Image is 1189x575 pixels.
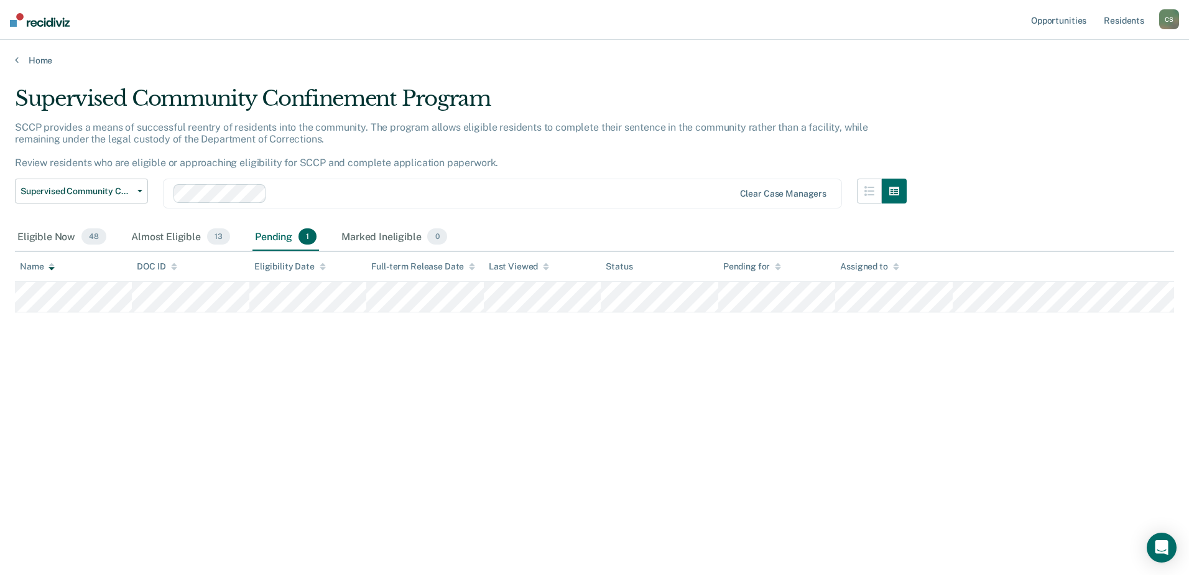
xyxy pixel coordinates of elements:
div: Last Viewed [489,261,549,272]
a: Home [15,55,1174,66]
span: 48 [81,228,106,245]
button: Supervised Community Confinement Program [15,179,148,203]
div: Eligibility Date [254,261,326,272]
span: 0 [427,228,446,245]
button: CS [1159,9,1179,29]
div: Full-term Release Date [371,261,475,272]
div: Marked Ineligible0 [339,223,450,251]
div: Pending for [723,261,781,272]
div: Eligible Now48 [15,223,109,251]
div: Open Intercom Messenger [1147,533,1177,563]
div: DOC ID [137,261,177,272]
div: Almost Eligible13 [129,223,233,251]
span: 1 [298,228,317,245]
div: Status [606,261,632,272]
div: Clear case managers [740,189,826,199]
div: Supervised Community Confinement Program [15,86,907,121]
div: Name [20,261,55,272]
div: Assigned to [840,261,899,272]
img: Recidiviz [10,13,70,27]
div: C S [1159,9,1179,29]
span: Supervised Community Confinement Program [21,186,132,197]
span: 13 [207,228,230,245]
div: Pending1 [252,223,319,251]
p: SCCP provides a means of successful reentry of residents into the community. The program allows e... [15,121,868,169]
